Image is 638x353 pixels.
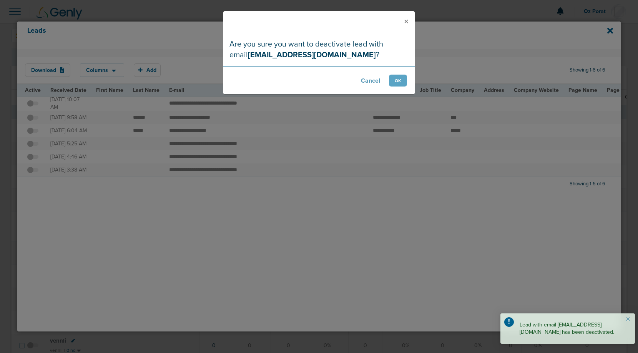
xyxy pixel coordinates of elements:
button: Close [626,315,630,324]
strong: [EMAIL_ADDRESS][DOMAIN_NAME] [248,50,376,60]
div: Lead with email [EMAIL_ADDRESS][DOMAIN_NAME] has been deactivated. [500,313,635,344]
button: Close [398,11,415,33]
div: Are you sure you want to deactivate lead with email ? [223,33,415,67]
button: OK [389,75,407,87]
button: Cancel [355,75,386,87]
